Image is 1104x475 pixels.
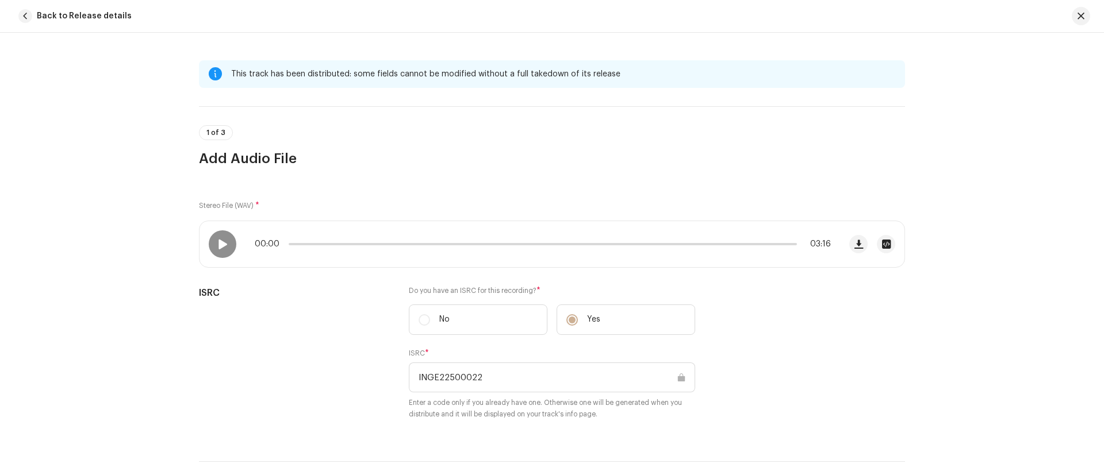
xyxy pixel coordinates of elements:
p: No [439,314,450,326]
label: ISRC [409,349,429,358]
span: 00:00 [255,240,284,249]
span: 1 of 3 [206,129,225,136]
p: Yes [587,314,600,326]
span: 03:16 [802,240,831,249]
h3: Add Audio File [199,149,905,168]
small: Stereo File (WAV) [199,202,254,209]
small: Enter a code only if you already have one. Otherwise one will be generated when you distribute an... [409,397,695,420]
label: Do you have an ISRC for this recording? [409,286,695,295]
div: This track has been distributed: some fields cannot be modified without a full takedown of its re... [231,67,896,81]
h5: ISRC [199,286,390,300]
input: ABXYZ####### [409,362,695,392]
